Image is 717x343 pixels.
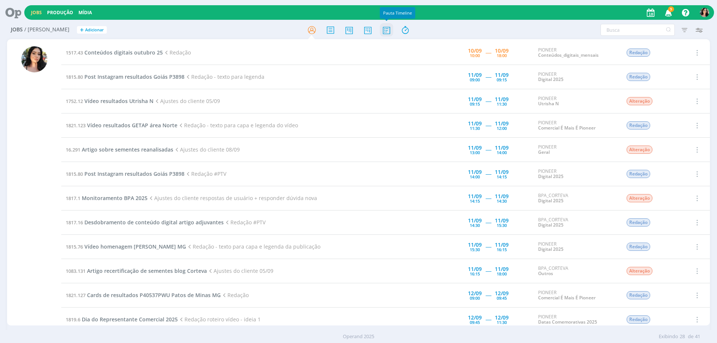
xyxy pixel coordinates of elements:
img: T [700,8,709,17]
button: Produção [45,10,75,16]
span: Ajustes do cliente 05/09 [153,97,220,105]
span: 1517.43 [66,49,83,56]
div: 11:30 [497,102,507,106]
span: ----- [485,49,491,56]
span: Redação - texto para capa e legenda da publicação [186,243,320,250]
div: 14:30 [470,223,480,227]
a: Digital 2025 [538,76,564,82]
div: 11/09 [495,121,509,126]
div: 11/09 [495,266,509,272]
div: 09:00 [470,78,480,82]
div: 09:45 [470,320,480,324]
a: Outros [538,270,553,277]
span: Alteração [627,194,652,202]
span: Alteração [627,146,652,154]
span: 1817.16 [66,219,83,226]
a: 16.291Artigo sobre sementes reanalisadas [66,146,173,153]
span: 1821.127 [66,292,86,299]
span: + [80,26,84,34]
div: 12/09 [468,291,482,296]
div: 11/09 [495,169,509,175]
div: 11:30 [470,126,480,130]
span: Alteração [627,97,652,105]
div: 11/09 [468,97,482,102]
a: Comercial É Mais É Pioneer [538,294,596,301]
span: ----- [485,170,491,177]
span: Ajustes do cliente 05/09 [207,267,273,274]
a: 1821.127Cards de resultados P40537PWU Patos de Minas MG [66,291,221,299]
span: 1815.80 [66,74,83,80]
a: Utrisha N [538,100,559,107]
span: Adicionar [85,28,104,32]
div: 14:15 [497,175,507,179]
div: PIONEER [538,241,615,252]
span: Exibindo [659,333,678,340]
span: Artigo recertificação de sementes blog Corteva [87,267,207,274]
div: 11/09 [468,169,482,175]
span: Conteúdos digitais outubro 25 [84,49,163,56]
span: ----- [485,73,491,80]
div: BPA_CORTEVA [538,217,615,228]
div: 16:15 [470,272,480,276]
div: 14:00 [470,175,480,179]
span: 16.291 [66,146,80,153]
span: ----- [485,97,491,105]
div: 11/09 [495,242,509,247]
div: 11/09 [495,72,509,78]
a: 1815.76Vídeo homenagem [PERSON_NAME] MG [66,243,186,250]
span: Alteração [627,267,652,275]
div: 13:00 [470,150,480,155]
div: 11/09 [495,145,509,150]
div: PIONEER [538,314,615,325]
div: 14:30 [497,199,507,203]
div: 12/09 [495,315,509,320]
span: Monitoramento BPA 2025 [82,194,148,202]
a: Digital 2025 [538,246,564,252]
div: 11/09 [495,218,509,223]
span: 1752.12 [66,98,83,105]
span: 1815.80 [66,171,83,177]
div: 18:00 [497,272,507,276]
span: Redação - texto para legenda [184,73,264,80]
span: 1815.76 [66,243,83,250]
a: 1815.80Post Instagram resultados Goiás P3898 [66,170,184,177]
span: Cards de resultados P40537PWU Patos de Minas MG [87,291,221,299]
a: Jobs [31,9,42,16]
span: Redação [627,121,650,130]
a: 1817.1Monitoramento BPA 2025 [66,194,148,202]
a: Digital 2025 [538,222,564,228]
div: 11/09 [468,145,482,150]
a: 1517.43Conteúdos digitais outubro 25 [66,49,163,56]
button: T [699,6,710,19]
button: +Adicionar [77,26,107,34]
div: 11/09 [468,72,482,78]
span: Vídeo resultados Utrisha N [84,97,153,105]
span: Dia do Representante Comercial 2025 [82,316,178,323]
div: 11/09 [468,121,482,126]
div: Pauta Timeline [380,7,415,19]
div: 11/09 [468,194,482,199]
span: Redação [627,218,650,227]
div: 11/09 [495,97,509,102]
div: PIONEER [538,290,615,301]
a: 1083.131Artigo recertificação de sementes blog Corteva [66,267,207,274]
div: PIONEER [538,72,615,82]
span: Vídeo resultados GETAP área Norte [87,122,177,129]
div: PIONEER [538,96,615,107]
div: 15:30 [497,223,507,227]
span: Redação #PTV [224,219,266,226]
span: 28 [680,333,685,340]
button: 9 [660,6,676,19]
span: Jobs [11,26,23,33]
span: ----- [485,146,491,153]
div: 10/09 [468,48,482,53]
span: Redação [627,49,650,57]
span: Ajustes do cliente respostas de usuário + responder dúvida nova [148,194,317,202]
span: ----- [485,194,491,202]
div: 14:15 [470,199,480,203]
div: 12:00 [497,126,507,130]
div: 15:30 [470,247,480,252]
div: 09:45 [497,296,507,300]
div: 18:00 [497,53,507,57]
span: Redação roteiro vídeo - ideia 1 [178,316,261,323]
